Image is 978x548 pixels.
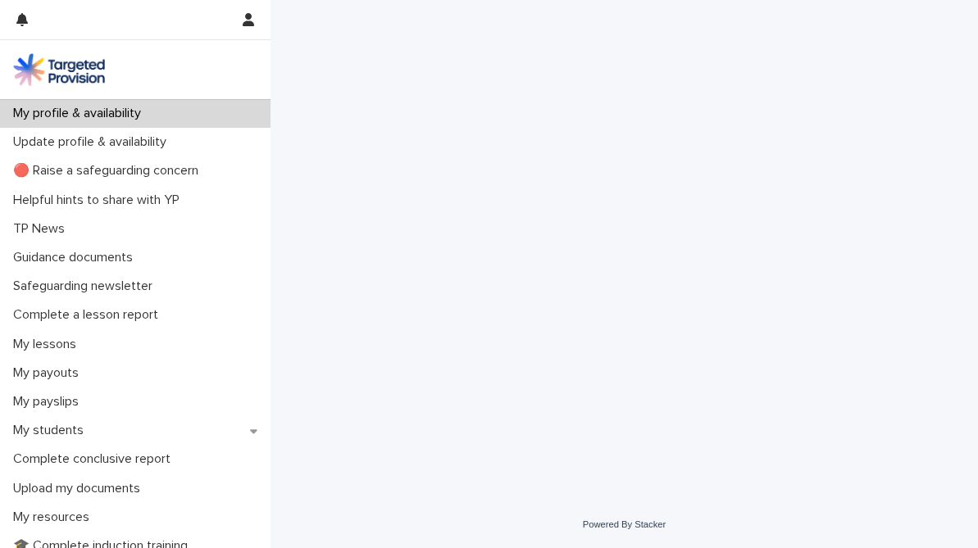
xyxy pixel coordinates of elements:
p: Helpful hints to share with YP [7,192,193,208]
p: Upload my documents [7,481,153,496]
p: Safeguarding newsletter [7,279,166,294]
p: Complete a lesson report [7,307,171,323]
p: Complete conclusive report [7,451,184,467]
p: My payouts [7,365,92,381]
img: M5nRWzHhSzIhMunXDL62 [13,53,105,86]
p: Update profile & availability [7,134,180,150]
p: My students [7,423,97,438]
p: My profile & availability [7,106,154,121]
p: My lessons [7,337,89,352]
p: Guidance documents [7,250,146,265]
p: My payslips [7,394,92,410]
a: Powered By Stacker [583,519,666,529]
p: TP News [7,221,78,237]
p: My resources [7,510,102,525]
p: 🔴 Raise a safeguarding concern [7,163,212,179]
